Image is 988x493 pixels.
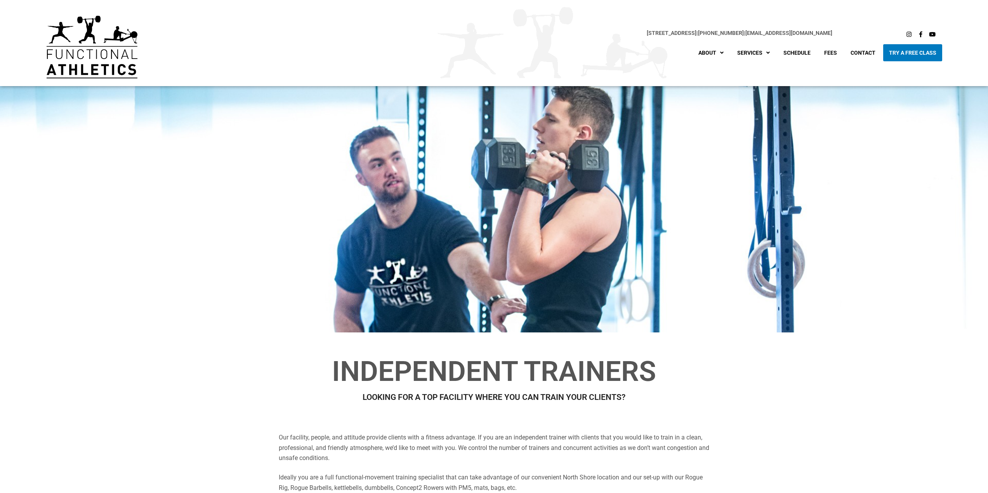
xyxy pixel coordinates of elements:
[279,393,710,401] h2: LOOKING FOR A TOP FACILITY WHERE YOU CAN TRAIN YOUR CLIENTS?
[647,30,698,36] span: |
[693,44,729,61] a: About
[47,16,137,78] img: default-logo
[647,30,696,36] a: [STREET_ADDRESS]
[778,44,816,61] a: Schedule
[279,432,710,463] p: Our facility, people, and attitude provide clients with a fitness advantage. If you are an indepe...
[845,44,881,61] a: Contact
[883,44,942,61] a: Try A Free Class
[153,29,832,38] p: |
[731,44,776,61] a: Services
[818,44,843,61] a: Fees
[698,30,744,36] a: [PHONE_NUMBER]
[279,472,710,493] p: Ideally you are a full functional-movement training specialist that can take advantage of our con...
[279,358,710,386] h1: Independent trainers
[745,30,832,36] a: [EMAIL_ADDRESS][DOMAIN_NAME]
